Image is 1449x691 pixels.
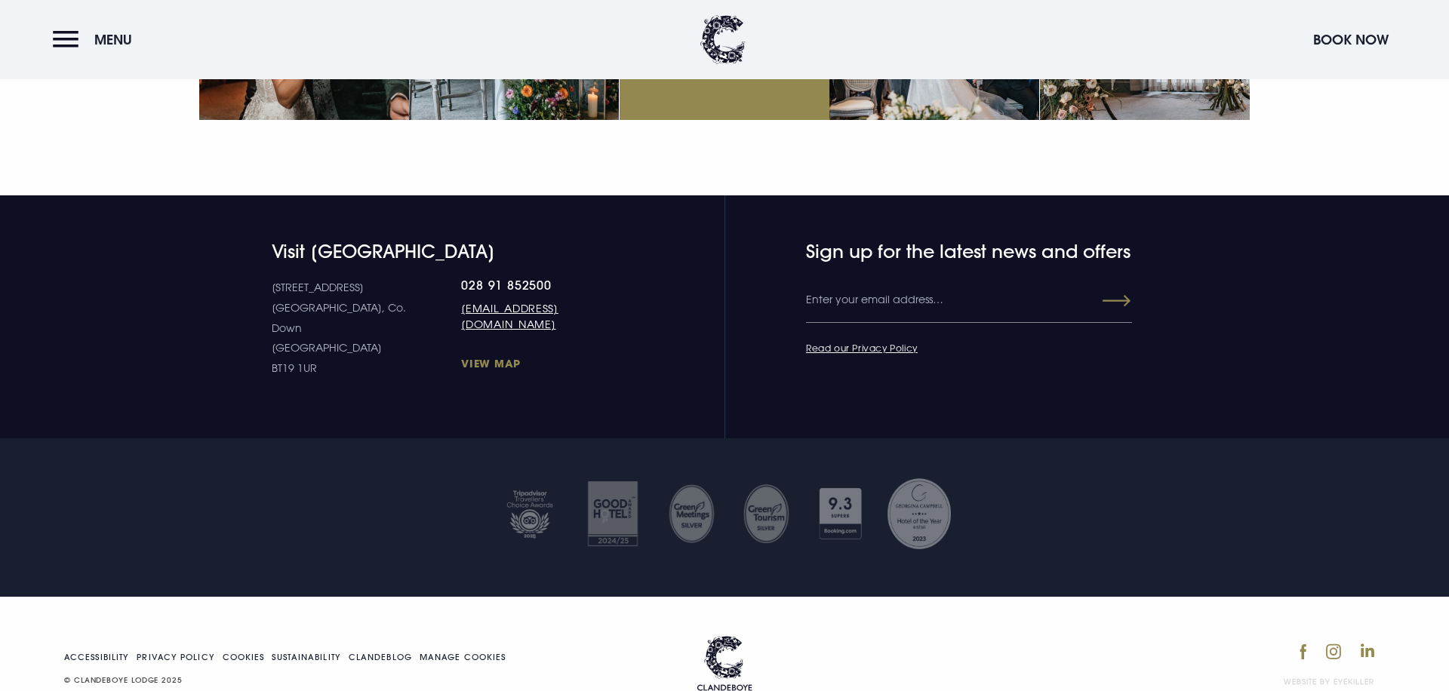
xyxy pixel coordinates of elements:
[94,31,132,48] span: Menu
[806,278,1132,323] input: Enter your email address…
[806,342,918,354] a: Read our Privacy Policy
[496,476,564,551] img: Tripadvisor travellers choice 2025
[1361,643,1374,657] img: LinkedIn
[53,23,140,56] button: Menu
[1326,643,1341,659] img: Instagram
[579,476,647,551] img: Good hotel 24 25 2
[64,653,129,662] a: Accessibility
[137,653,214,662] a: Privacy Policy
[743,484,790,544] img: GM SILVER TRANSPARENT
[885,476,953,551] img: Georgina Campbell Award 2023
[1300,643,1306,660] img: Facebook
[811,476,870,551] img: Booking com 1
[461,356,626,370] a: View Map
[272,653,340,662] a: Sustainability
[223,653,265,662] a: Cookies
[806,241,1073,263] h4: Sign up for the latest news and offers
[461,300,626,332] a: [EMAIL_ADDRESS][DOMAIN_NAME]
[272,241,626,263] h4: Visit [GEOGRAPHIC_DATA]
[349,653,412,662] a: Clandeblog
[64,673,513,687] p: © CLANDEBOYE LODGE 2025
[420,653,506,662] a: Manage your cookie settings.
[700,15,746,64] img: Clandeboye Lodge
[668,484,715,544] img: Untitled design 35
[272,278,461,378] p: [STREET_ADDRESS] [GEOGRAPHIC_DATA], Co. Down [GEOGRAPHIC_DATA] BT19 1UR
[1306,23,1396,56] button: Book Now
[461,278,626,293] a: 028 91 852500
[1076,287,1131,315] button: Submit
[1284,676,1374,687] a: Website by Eyekiller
